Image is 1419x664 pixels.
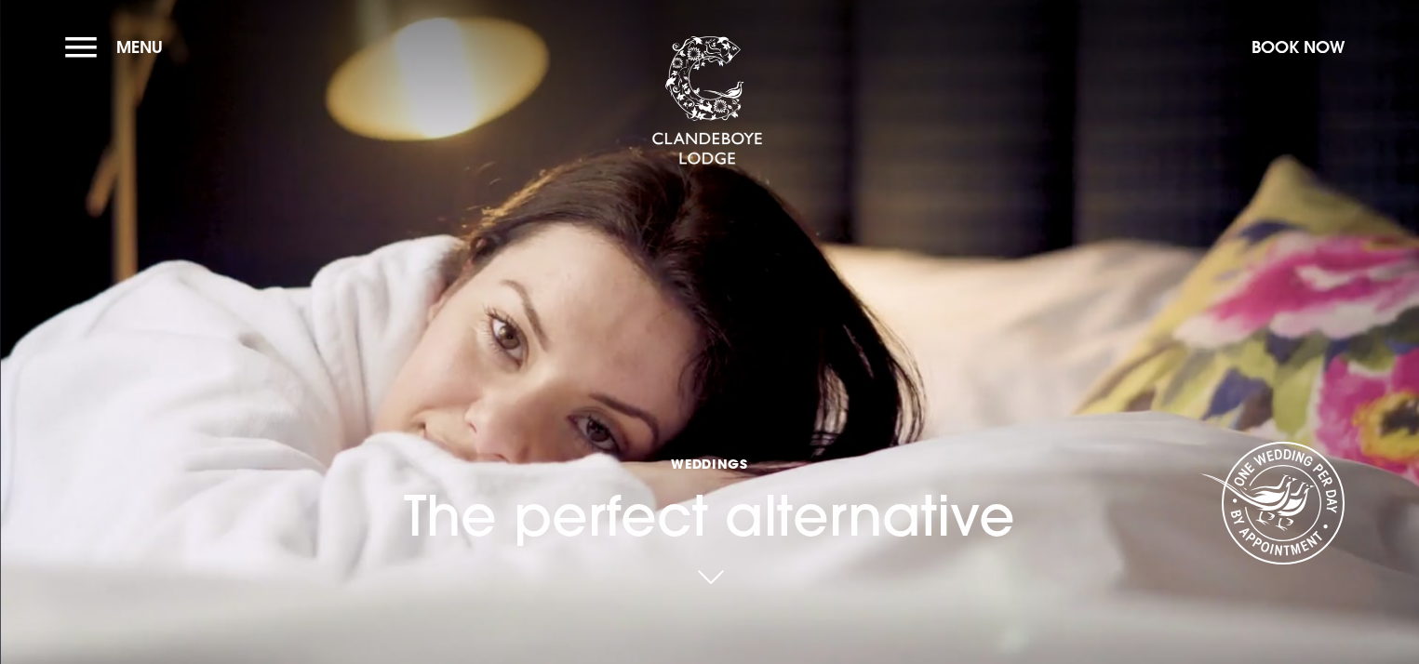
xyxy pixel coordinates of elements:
[404,455,1015,472] span: Weddings
[404,372,1015,549] h1: The perfect alternative
[651,36,763,166] img: Clandeboye Lodge
[1242,27,1354,67] button: Book Now
[65,27,172,67] button: Menu
[116,36,163,58] span: Menu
